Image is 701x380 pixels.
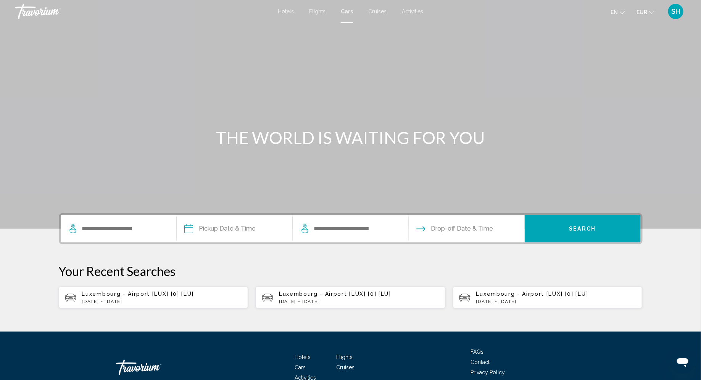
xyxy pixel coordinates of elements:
[453,286,643,309] button: Luxembourg - Airport [LUX] [0] [LU][DATE] - [DATE]
[402,8,423,14] a: Activities
[278,8,294,14] a: Hotels
[569,226,596,232] span: Search
[279,299,439,304] p: [DATE] - [DATE]
[295,364,306,370] a: Cars
[476,299,637,304] p: [DATE] - [DATE]
[471,369,505,375] a: Privacy Policy
[59,263,643,279] p: Your Recent Searches
[471,359,490,365] a: Contact
[279,291,391,297] span: Luxembourg - Airport [LUX] [0] [LU]
[116,356,192,379] a: Travorium
[208,128,494,148] h1: THE WORLD IS WAITING FOR YOU
[525,215,641,242] button: Search
[61,215,641,242] div: Search widget
[637,6,654,18] button: Change currency
[59,286,248,309] button: Luxembourg - Airport [LUX] [0] [LU][DATE] - [DATE]
[309,8,326,14] a: Flights
[670,350,695,374] iframe: Button to launch messaging window
[471,349,484,355] a: FAQs
[416,215,493,242] button: Drop-off date
[184,215,256,242] button: Pickup date
[431,223,493,234] span: Drop-off Date & Time
[295,354,311,360] a: Hotels
[341,8,353,14] a: Cars
[82,299,242,304] p: [DATE] - [DATE]
[476,291,588,297] span: Luxembourg - Airport [LUX] [0] [LU]
[672,8,680,15] span: SH
[256,286,445,309] button: Luxembourg - Airport [LUX] [0] [LU][DATE] - [DATE]
[82,291,194,297] span: Luxembourg - Airport [LUX] [0] [LU]
[666,3,686,19] button: User Menu
[637,9,647,15] span: EUR
[336,364,355,370] a: Cruises
[368,8,387,14] a: Cruises
[611,9,618,15] span: en
[15,4,270,19] a: Travorium
[336,354,353,360] a: Flights
[611,6,625,18] button: Change language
